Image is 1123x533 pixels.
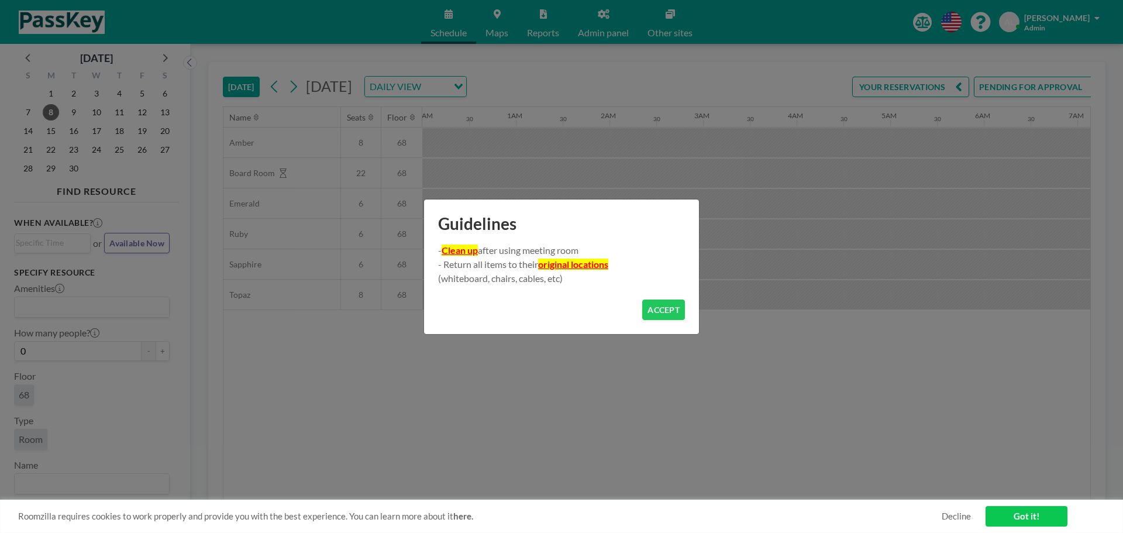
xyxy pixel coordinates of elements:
[438,243,685,257] p: - after using meeting room
[18,511,942,522] span: Roomzilla requires cookies to work properly and provide you with the best experience. You can lea...
[453,511,473,521] a: here.
[642,300,685,320] button: ACCEPT
[442,245,478,256] u: Clean up
[438,271,685,286] p: ㅤ(whiteboard, chairs, cables, etc)
[942,511,971,522] a: Decline
[424,200,699,243] h1: Guidelines
[438,257,685,271] p: - Return all items to their
[986,506,1067,527] a: Got it!
[538,259,608,270] u: original locations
